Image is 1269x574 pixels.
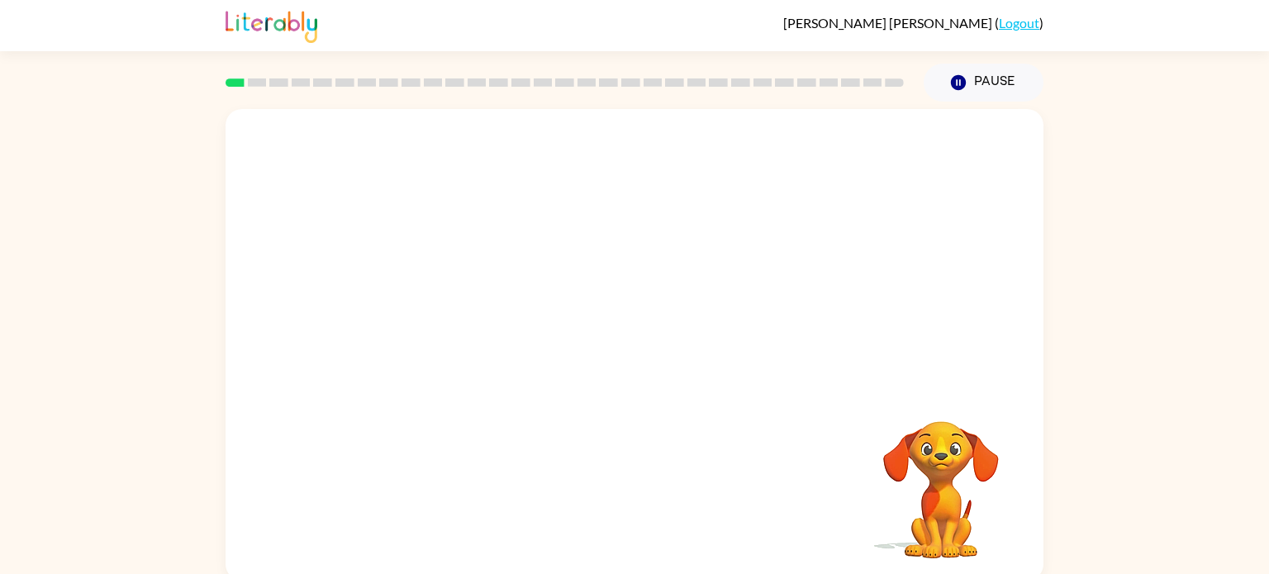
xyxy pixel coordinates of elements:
[924,64,1043,102] button: Pause
[226,7,317,43] img: Literably
[783,15,995,31] span: [PERSON_NAME] [PERSON_NAME]
[858,396,1024,561] video: Your browser must support playing .mp4 files to use Literably. Please try using another browser.
[999,15,1039,31] a: Logout
[783,15,1043,31] div: ( )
